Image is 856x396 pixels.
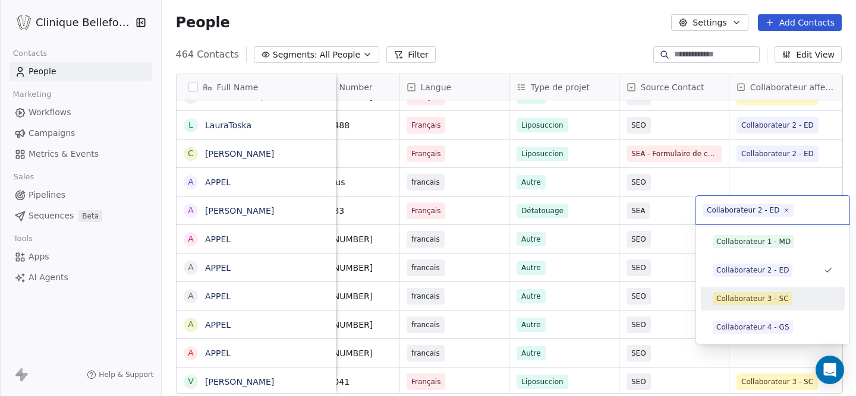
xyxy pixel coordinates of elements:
div: Collaborateur 1 - MD [716,236,791,247]
div: Collaborateur 3 - SC [716,293,789,304]
div: Collaborateur 4 - GS [716,322,789,332]
div: Collaborateur 2 - ED [707,205,779,216]
div: Collaborateur 2 - ED [716,265,789,275]
div: Suggestions [701,230,845,339]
